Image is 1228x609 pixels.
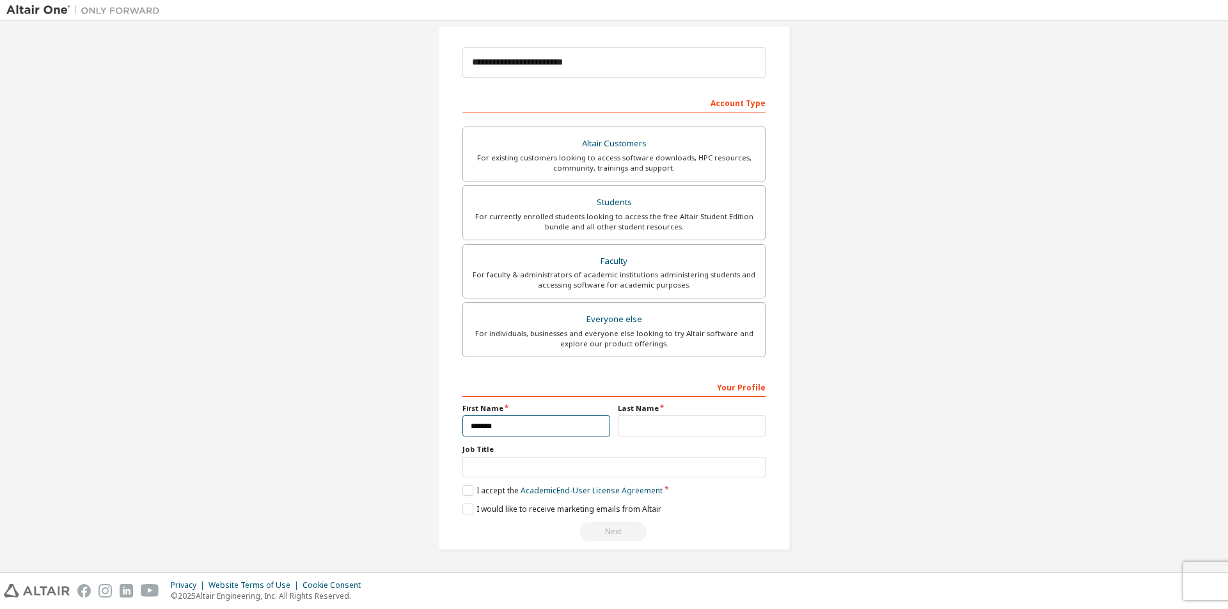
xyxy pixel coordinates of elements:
img: instagram.svg [98,584,112,597]
img: altair_logo.svg [4,584,70,597]
label: Last Name [618,403,766,413]
div: For existing customers looking to access software downloads, HPC resources, community, trainings ... [471,153,757,173]
div: Altair Customers [471,135,757,153]
label: Job Title [462,444,766,454]
img: youtube.svg [141,584,159,597]
div: For currently enrolled students looking to access the free Altair Student Edition bundle and all ... [471,212,757,232]
label: I accept the [462,485,663,496]
a: Academic End-User License Agreement [521,485,663,496]
div: For faculty & administrators of academic institutions administering students and accessing softwa... [471,270,757,290]
div: Website Terms of Use [209,580,303,590]
img: Altair One [6,4,166,17]
div: Cookie Consent [303,580,368,590]
p: © 2025 Altair Engineering, Inc. All Rights Reserved. [171,590,368,601]
div: Privacy [171,580,209,590]
div: For individuals, businesses and everyone else looking to try Altair software and explore our prod... [471,328,757,349]
div: Faculty [471,252,757,270]
div: Your Profile [462,376,766,397]
img: linkedin.svg [120,584,133,597]
div: Everyone else [471,311,757,328]
img: facebook.svg [77,584,91,597]
div: Read and acccept EULA to continue [462,522,766,541]
div: Account Type [462,92,766,112]
label: I would like to receive marketing emails from Altair [462,504,661,514]
div: Students [471,194,757,212]
label: First Name [462,403,610,413]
